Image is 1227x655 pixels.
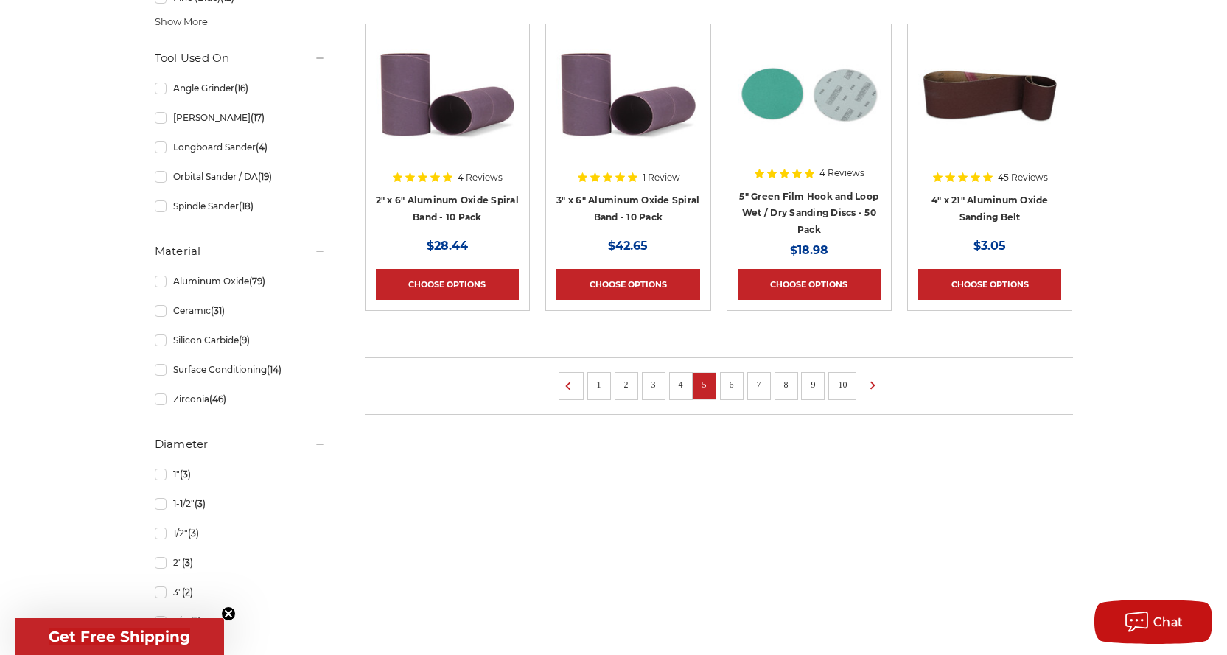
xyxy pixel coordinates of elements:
[556,269,699,300] a: Choose Options
[180,469,191,480] span: (3)
[738,35,881,223] a: Side-by-side 5-inch green film hook and loop sanding disc p60 grit and loop back
[190,616,201,627] span: (3)
[155,75,326,101] a: Angle Grinder
[608,239,648,253] span: $42.65
[155,357,326,382] a: Surface Conditioning
[188,528,199,539] span: (3)
[182,557,193,568] span: (3)
[427,239,468,253] span: $28.44
[805,376,820,393] a: 9
[376,35,519,153] img: 2" x 6" Spiral Bands Aluminum Oxide
[833,376,852,393] a: 10
[918,35,1061,153] img: 4" x 21" Aluminum Oxide Sanding Belt
[155,193,326,219] a: Spindle Sander
[211,305,225,316] span: (31)
[195,498,206,509] span: (3)
[234,83,248,94] span: (16)
[239,334,250,346] span: (9)
[155,49,326,67] h5: Tool Used On
[738,35,881,153] img: Side-by-side 5-inch green film hook and loop sanding disc p60 grit and loop back
[155,491,326,516] a: 1-1/2"
[973,239,1006,253] span: $3.05
[155,609,326,634] a: 3/4"
[376,35,519,223] a: 2" x 6" Spiral Bands Aluminum Oxide
[155,298,326,323] a: Ceramic
[251,112,265,123] span: (17)
[256,141,268,153] span: (4)
[49,628,190,645] span: Get Free Shipping
[155,164,326,189] a: Orbital Sander / DA
[155,327,326,353] a: Silicon Carbide
[155,105,326,130] a: [PERSON_NAME]
[779,376,794,393] a: 8
[221,606,236,621] button: Close teaser
[918,35,1061,223] a: 4" x 21" Aluminum Oxide Sanding Belt
[697,376,712,393] a: 5
[182,586,193,598] span: (2)
[239,200,254,211] span: (18)
[155,461,326,487] a: 1"
[752,376,766,393] a: 7
[739,191,878,235] a: 5" Green Film Hook and Loop Wet / Dry Sanding Discs - 50 Pack
[209,393,226,404] span: (46)
[738,269,881,300] a: Choose Options
[155,242,326,260] h5: Material
[619,376,634,393] a: 2
[556,35,699,153] img: 3" x 6" Spiral Bands Aluminum Oxide
[155,520,326,546] a: 1/2"
[155,579,326,605] a: 3"
[724,376,739,393] a: 6
[249,276,265,287] span: (79)
[556,35,699,223] a: 3" x 6" Spiral Bands Aluminum Oxide
[1094,600,1212,644] button: Chat
[155,386,326,412] a: Zirconia
[267,364,282,375] span: (14)
[674,376,688,393] a: 4
[155,15,208,29] span: Show More
[155,134,326,160] a: Longboard Sander
[376,269,519,300] a: Choose Options
[790,243,828,257] span: $18.98
[592,376,606,393] a: 1
[646,376,661,393] a: 3
[15,618,224,655] div: Get Free ShippingClose teaser
[1153,615,1184,629] span: Chat
[155,268,326,294] a: Aluminum Oxide
[918,269,1061,300] a: Choose Options
[155,435,326,453] h5: Diameter
[155,550,326,575] a: 2"
[258,171,272,182] span: (19)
